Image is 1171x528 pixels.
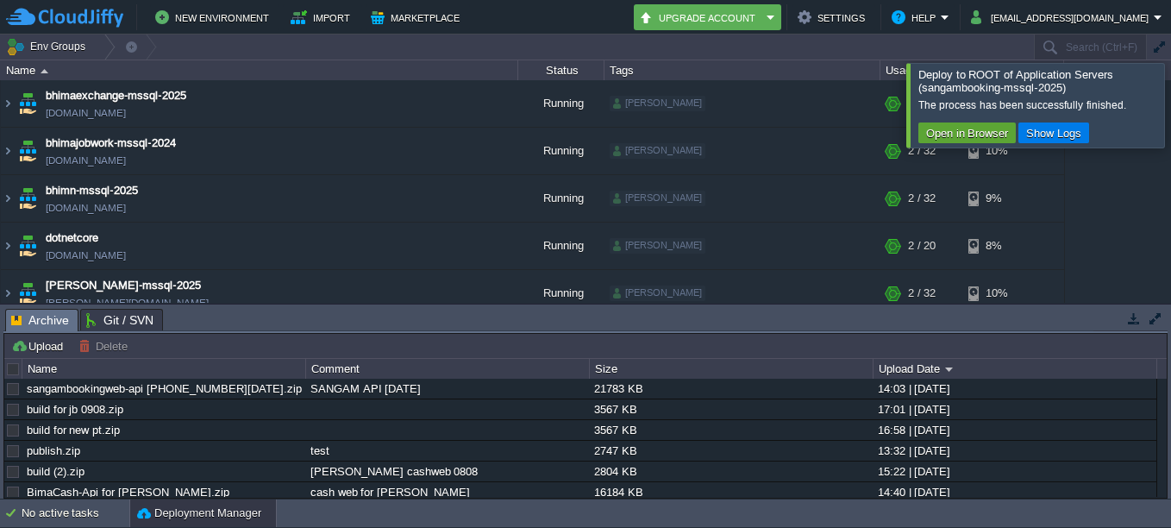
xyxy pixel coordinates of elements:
[918,68,1113,94] span: Deploy to ROOT of Application Servers (sangambooking-mssql-2025)
[46,294,209,311] a: [PERSON_NAME][DOMAIN_NAME]
[518,128,604,174] div: Running
[918,98,1160,112] div: The process has been successfully finished.
[908,175,936,222] div: 2 / 32
[1,128,15,174] img: AMDAwAAAACH5BAEAAAAALAAAAAABAAEAAAICRAEAOw==
[46,229,98,247] a: dotnetcore
[590,399,872,419] div: 3567 KB
[590,441,872,461] div: 2747 KB
[591,359,873,379] div: Size
[590,420,872,440] div: 3567 KB
[874,420,1155,440] div: 16:58 | [DATE]
[16,80,40,127] img: AMDAwAAAACH5BAEAAAAALAAAAAABAAEAAAICRAEAOw==
[610,143,705,159] div: [PERSON_NAME]
[881,60,1063,80] div: Usage
[46,135,176,152] a: bhimajobwork-mssql-2024
[639,7,761,28] button: Upgrade Account
[11,338,68,354] button: Upload
[874,399,1155,419] div: 17:01 | [DATE]
[1099,459,1154,511] iframe: chat widget
[605,60,880,80] div: Tags
[518,270,604,317] div: Running
[2,60,517,80] div: Name
[6,7,123,28] img: CloudJiffy
[921,125,1013,141] button: Open in Browser
[306,441,588,461] div: test
[968,175,1024,222] div: 9%
[874,379,1155,399] div: 14:03 | [DATE]
[968,128,1024,174] div: 10%
[1,223,15,269] img: AMDAwAAAACH5BAEAAAAALAAAAAABAAEAAAICRAEAOw==
[6,35,91,59] button: Env Groups
[518,80,604,127] div: Running
[908,223,936,269] div: 2 / 20
[306,462,588,481] div: [PERSON_NAME] cashweb 0808
[27,444,80,457] a: publish.zip
[590,379,872,399] div: 21783 KB
[874,441,1155,461] div: 13:32 | [DATE]
[46,104,126,122] a: [DOMAIN_NAME]
[16,128,40,174] img: AMDAwAAAACH5BAEAAAAALAAAAAABAAEAAAICRAEAOw==
[371,7,465,28] button: Marketplace
[16,270,40,317] img: AMDAwAAAACH5BAEAAAAALAAAAAABAAEAAAICRAEAOw==
[874,482,1155,502] div: 14:40 | [DATE]
[968,223,1024,269] div: 8%
[971,7,1154,28] button: [EMAIL_ADDRESS][DOMAIN_NAME]
[518,175,604,222] div: Running
[1,175,15,222] img: AMDAwAAAACH5BAEAAAAALAAAAAABAAEAAAICRAEAOw==
[137,505,261,522] button: Deployment Manager
[1,80,15,127] img: AMDAwAAAACH5BAEAAAAALAAAAAABAAEAAAICRAEAOw==
[11,310,69,331] span: Archive
[78,338,133,354] button: Delete
[306,482,588,502] div: cash web for [PERSON_NAME]
[46,87,186,104] a: bhimaexchange-mssql-2025
[16,175,40,222] img: AMDAwAAAACH5BAEAAAAALAAAAAABAAEAAAICRAEAOw==
[1,270,15,317] img: AMDAwAAAACH5BAEAAAAALAAAAAABAAEAAAICRAEAOw==
[41,69,48,73] img: AMDAwAAAACH5BAEAAAAALAAAAAABAAEAAAICRAEAOw==
[908,270,936,317] div: 2 / 32
[27,465,85,478] a: build (2).zip
[307,359,589,379] div: Comment
[908,128,936,174] div: 2 / 32
[155,7,274,28] button: New Environment
[1021,125,1086,141] button: Show Logs
[610,191,705,206] div: [PERSON_NAME]
[610,96,705,111] div: [PERSON_NAME]
[874,359,1156,379] div: Upload Date
[46,152,126,169] a: [DOMAIN_NAME]
[874,462,1155,481] div: 15:22 | [DATE]
[518,223,604,269] div: Running
[590,482,872,502] div: 16184 KB
[968,270,1024,317] div: 10%
[46,277,201,294] a: [PERSON_NAME]-mssql-2025
[27,403,123,416] a: build for jb 0908.zip
[22,500,129,527] div: No active tasks
[16,223,40,269] img: AMDAwAAAACH5BAEAAAAALAAAAAABAAEAAAICRAEAOw==
[291,7,355,28] button: Import
[590,462,872,481] div: 2804 KB
[46,247,126,264] a: [DOMAIN_NAME]
[46,182,138,199] a: bhimn-mssql-2025
[610,286,705,301] div: [PERSON_NAME]
[519,60,604,80] div: Status
[306,379,588,399] div: SANGAM API [DATE]
[46,199,126,217] a: [DOMAIN_NAME]
[86,310,153,330] span: Git / SVN
[892,7,941,28] button: Help
[798,7,870,28] button: Settings
[27,486,229,499] a: BimaCash-Api for [PERSON_NAME].zip
[27,424,120,437] a: build for new pt.zip
[23,359,305,379] div: Name
[27,382,302,395] a: sangambookingweb-api [PHONE_NUMBER][DATE].zip
[610,238,705,254] div: [PERSON_NAME]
